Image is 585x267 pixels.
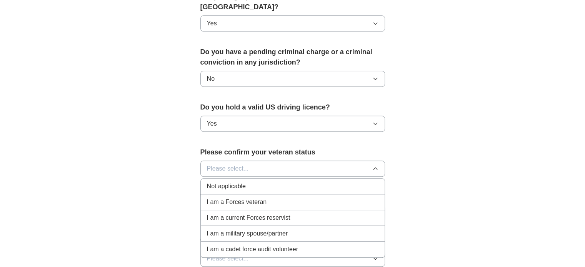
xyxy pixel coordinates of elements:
[200,47,385,68] label: Do you have a pending criminal charge or a criminal conviction in any jurisdiction?
[207,245,298,254] span: I am a cadet force audit volunteer
[207,213,290,222] span: I am a current Forces reservist
[207,19,217,28] span: Yes
[200,15,385,32] button: Yes
[200,102,385,113] label: Do you hold a valid US driving licence?
[207,182,246,191] span: Not applicable
[207,254,249,263] span: Please select...
[207,229,288,238] span: I am a military spouse/partner
[200,250,385,267] button: Please select...
[207,119,217,128] span: Yes
[207,74,215,83] span: No
[200,71,385,87] button: No
[200,116,385,132] button: Yes
[200,147,385,158] label: Please confirm your veteran status
[200,161,385,177] button: Please select...
[207,197,267,207] span: I am a Forces veteran
[207,164,249,173] span: Please select...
